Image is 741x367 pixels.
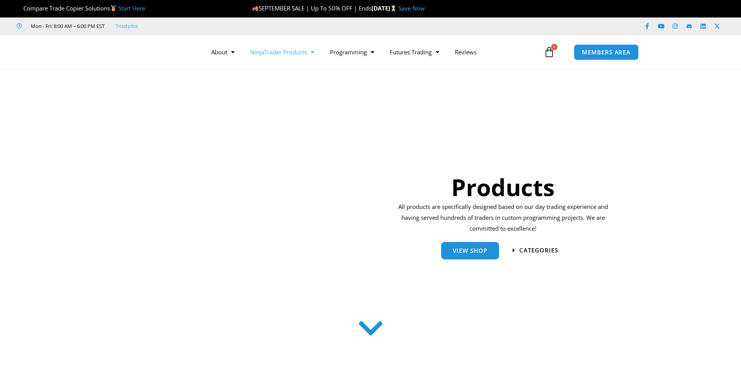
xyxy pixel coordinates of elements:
[519,247,558,253] span: categories
[532,41,566,63] a: 0
[382,43,447,61] a: Futures Trading
[453,248,487,254] span: View Shop
[147,108,354,305] img: ProductsSection scaled | Affordable Indicators – NinjaTrader
[396,171,611,204] h1: Products
[391,5,396,11] img: ⌛
[252,5,258,11] img: 🍂
[29,21,105,31] span: Mon - Fri: 8:00 AM – 6:00 PM EST
[513,247,558,253] a: categories
[116,21,138,31] a: Trustpilot
[551,44,557,50] span: 0
[398,4,425,12] a: Save Now
[574,44,639,60] a: MEMBERS AREA
[582,49,631,55] span: MEMBERS AREA
[203,43,242,61] a: About
[447,43,484,61] a: Reviews
[242,43,322,61] a: NinjaTrader Products
[17,4,145,12] span: Compare Trade Copier Solutions
[110,5,116,11] img: 🥇
[17,5,23,11] img: 🏆
[92,38,175,66] img: LogoAI | Affordable Indicators – NinjaTrader
[203,43,542,61] nav: Menu
[396,202,611,234] p: All products are specifically designed based on our day trading experience and having served hund...
[118,4,145,12] a: Start Here
[441,242,499,259] a: View Shop
[252,4,371,12] span: SEPTEMBER SALE | Up To 50% OFF | Ends
[371,4,398,12] strong: [DATE]
[322,43,382,61] a: Programming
